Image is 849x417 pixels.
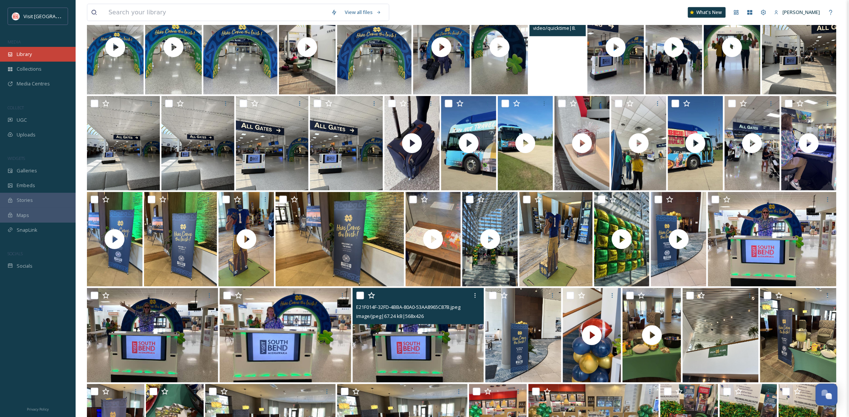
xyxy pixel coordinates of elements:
img: thumbnail [87,192,143,287]
span: video/quicktime | 8.23 MB | 2160 x 3840 [533,24,616,31]
img: thumbnail [725,96,780,191]
span: WIDGETS [8,155,25,161]
img: thumbnail [462,192,518,287]
img: IMG_9424.jpeg [144,192,217,287]
span: COLLECT [8,105,24,110]
img: thumbnail [406,192,461,287]
img: IMG_9438.jpeg [683,288,759,383]
span: Galleries [17,167,37,174]
span: Library [17,51,32,58]
span: MEDIA [8,39,21,45]
img: thumbnail [623,288,681,383]
img: thumbnail [611,96,666,191]
span: image/jpeg | 67.24 kB | 568 x 426 [356,313,424,319]
span: Socials [17,262,33,270]
span: Uploads [17,131,36,138]
img: thumbnail [594,192,650,287]
span: Embeds [17,182,35,189]
span: Privacy Policy [27,407,49,412]
span: SnapLink [17,226,37,234]
a: [PERSON_NAME] [770,5,824,20]
img: IMG_9415.jpeg [310,96,383,191]
img: thumbnail [441,96,496,191]
span: Collections [17,65,42,73]
span: Stories [17,197,33,204]
a: View all files [341,5,385,20]
img: thumbnail [555,96,610,191]
span: E21F014F-32FD-4BBA-80A0-53AA8965C87B.jpeg [356,304,461,310]
img: IMG_9414.jpeg [236,96,309,191]
img: 9CE238DF-583B-4101-8396-6BD0FD196715.jpeg [708,192,836,287]
img: vsbm-stackedMISH_CMYKlogo2017.jpg [12,12,20,20]
span: Visit [GEOGRAPHIC_DATA] [23,12,82,20]
img: 8FD25CE8-ACE5-42BE-8F34-0E8B35045472.jpeg [220,288,351,383]
button: Open Chat [816,384,838,406]
img: IMG_9425.jpeg [276,192,404,287]
img: IMG_9427.jpeg [519,192,593,287]
input: Search your library [105,4,327,21]
a: What's New [688,7,726,18]
img: IMG_9440.jpeg [760,288,836,383]
img: thumbnail [563,288,621,383]
img: thumbnail [781,96,837,191]
img: thumbnail [498,96,553,191]
img: IMG_9413.jpeg [161,96,234,191]
img: thumbnail [668,96,723,191]
img: E21F014F-32FD-4BBA-80A0-53AA8965C87B.jpeg [353,288,484,383]
span: UGC [17,116,27,124]
img: thumbnail [384,96,440,191]
a: Privacy Policy [27,404,49,413]
img: thumbnail [651,192,706,287]
span: Media Centres [17,80,50,87]
span: SOCIALS [8,251,23,256]
img: IMG_9437.jpeg [485,288,561,383]
span: [PERSON_NAME] [783,9,820,16]
img: thumbnail [218,192,274,287]
img: IMG_9412.jpeg [87,96,160,191]
span: Maps [17,212,29,219]
img: AC7CF023-CE4D-4893-A007-03502B7AF4A3.jpeg [87,288,218,383]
